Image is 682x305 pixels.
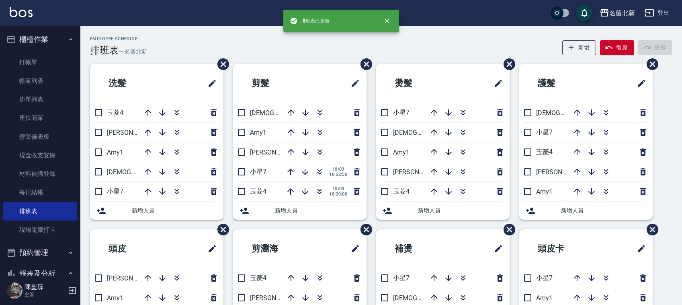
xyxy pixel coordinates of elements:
[393,274,410,282] span: 小星7
[107,274,159,282] span: [PERSON_NAME]2
[346,239,360,258] span: 修改班表的標題
[3,29,77,50] button: 櫃檯作業
[3,53,77,72] a: 打帳單
[25,291,66,298] p: 主管
[10,7,33,17] img: Logo
[3,90,77,109] a: 掛單列表
[3,221,77,239] a: 現場電腦打卡
[354,52,373,76] span: 刪除班表
[329,192,347,197] span: 18:00:08
[354,218,373,241] span: 刪除班表
[383,234,457,263] h2: 補燙
[90,45,119,56] h3: 排班表
[3,242,77,263] button: 預約管理
[3,183,77,202] a: 每日結帳
[393,188,410,195] span: 玉菱4
[250,129,266,136] span: Amy1
[203,74,217,93] span: 修改班表的標題
[641,6,672,21] button: 登出
[600,40,634,55] button: 復原
[211,52,230,76] span: 刪除班表
[393,294,463,302] span: [DEMOGRAPHIC_DATA]9
[329,172,347,177] span: 10:52:50
[3,128,77,146] a: 營業儀表板
[250,274,266,282] span: 玉菱4
[641,52,659,76] span: 刪除班表
[596,5,638,21] button: 名留北新
[632,74,646,93] span: 修改班表的標題
[250,109,320,117] span: [DEMOGRAPHIC_DATA]9
[107,129,159,136] span: [PERSON_NAME]2
[329,186,347,192] span: 10/03
[275,206,360,215] span: 新增人員
[561,206,646,215] span: 新增人員
[489,74,503,93] span: 修改班表的標題
[498,52,516,76] span: 刪除班表
[132,206,217,215] span: 新增人員
[418,206,503,215] span: 新增人員
[107,168,177,176] span: [DEMOGRAPHIC_DATA]9
[536,148,553,156] span: 玉菱4
[346,74,360,93] span: 修改班表的標題
[536,188,553,196] span: Amy1
[383,69,457,98] h2: 燙髮
[393,148,410,156] span: Amy1
[526,234,604,263] h2: 頭皮卡
[3,263,77,284] button: 報表及分析
[3,109,77,127] a: 座位開單
[90,202,223,220] div: 新增人員
[526,69,600,98] h2: 護髮
[3,72,77,90] a: 帳單列表
[393,109,410,116] span: 小星7
[240,234,318,263] h2: 剪瀏海
[107,148,123,156] span: Amy1
[107,109,123,116] span: 玉菱4
[25,283,66,291] h5: 陳盈臻
[393,129,463,136] span: [DEMOGRAPHIC_DATA]9
[250,188,266,195] span: 玉菱4
[376,202,510,220] div: 新增人員
[107,294,123,302] span: Amy1
[536,168,588,176] span: [PERSON_NAME]2
[393,168,445,176] span: [PERSON_NAME]2
[378,12,396,30] button: close
[632,239,646,258] span: 修改班表的標題
[576,5,592,21] button: save
[536,109,606,117] span: [DEMOGRAPHIC_DATA]9
[609,8,635,18] div: 名留北新
[3,146,77,165] a: 現金收支登錄
[250,168,266,175] span: 小星7
[3,202,77,221] a: 排班表
[96,69,170,98] h2: 洗髮
[3,165,77,183] a: 材料自購登錄
[96,234,170,263] h2: 頭皮
[562,40,596,55] button: 新增
[489,239,503,258] span: 修改班表的標題
[498,218,516,241] span: 刪除班表
[250,148,302,156] span: [PERSON_NAME]2
[250,294,302,302] span: [PERSON_NAME]2
[203,239,217,258] span: 修改班表的標題
[641,218,659,241] span: 刪除班表
[536,274,553,282] span: 小星7
[290,17,330,25] span: 排班表已更新
[536,128,553,136] span: 小星7
[536,294,553,302] span: Amy1
[329,167,347,172] span: 10/03
[6,282,23,299] img: Person
[107,188,123,195] span: 小星7
[240,69,313,98] h2: 剪髮
[90,36,147,41] h2: Employee Schedule
[519,202,653,220] div: 新增人員
[233,202,367,220] div: 新增人員
[211,218,230,241] span: 刪除班表
[119,47,147,56] h6: — 名留北新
